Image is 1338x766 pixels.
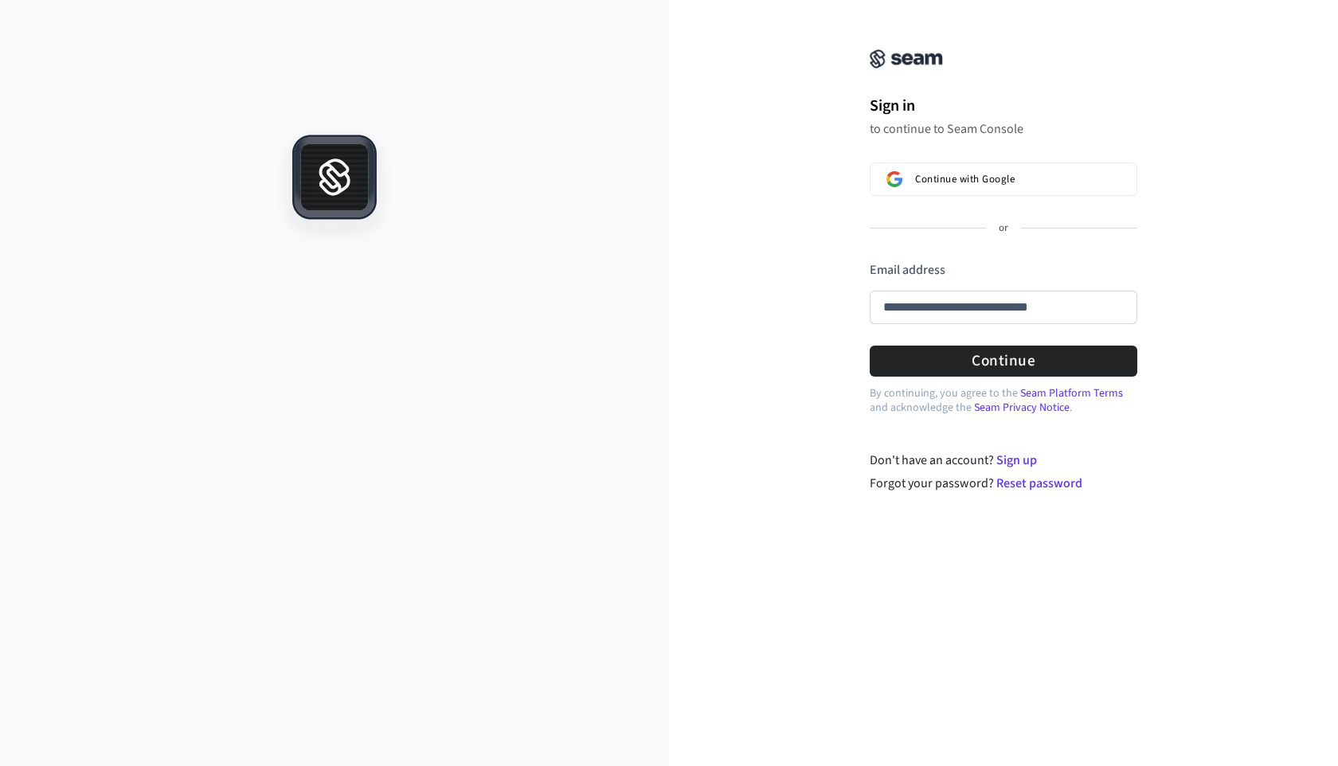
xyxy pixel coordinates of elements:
[915,173,1015,186] span: Continue with Google
[886,171,902,187] img: Sign in with Google
[870,386,1137,415] p: By continuing, you agree to the and acknowledge the .
[1020,385,1123,401] a: Seam Platform Terms
[999,221,1008,236] p: or
[870,94,1137,118] h1: Sign in
[870,121,1137,137] p: to continue to Seam Console
[870,162,1137,196] button: Sign in with GoogleContinue with Google
[996,475,1082,492] a: Reset password
[870,49,943,68] img: Seam Console
[996,451,1037,469] a: Sign up
[870,474,1138,493] div: Forgot your password?
[870,261,945,279] label: Email address
[870,346,1137,377] button: Continue
[870,451,1138,470] div: Don't have an account?
[974,400,1070,416] a: Seam Privacy Notice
